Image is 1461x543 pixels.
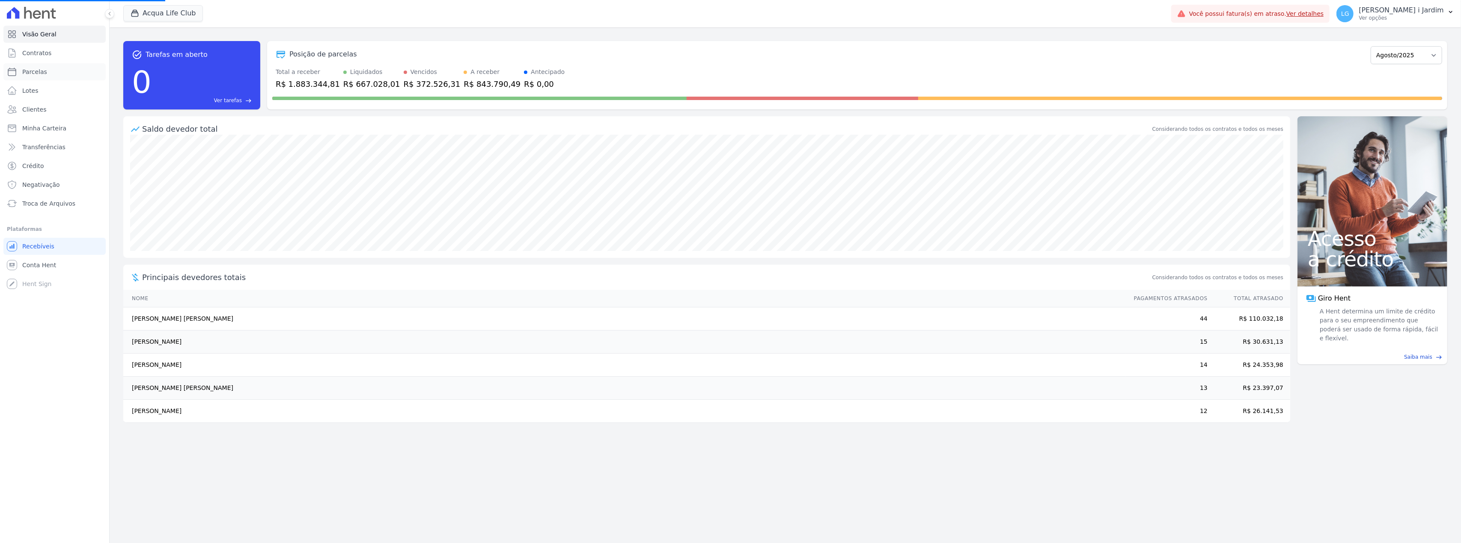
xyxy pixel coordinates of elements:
[123,400,1126,423] td: [PERSON_NAME]
[3,120,106,137] a: Minha Carteira
[411,68,437,77] div: Vencidos
[531,68,565,77] div: Antecipado
[276,78,340,90] div: R$ 1.883.344,81
[22,143,65,151] span: Transferências
[276,68,340,77] div: Total a receber
[3,82,106,99] a: Lotes
[1341,11,1349,17] span: LG
[1359,6,1444,15] p: [PERSON_NAME] i Jardim
[464,78,521,90] div: R$ 843.790,49
[245,97,252,104] span: east
[1208,400,1290,423] td: R$ 26.141,53
[22,86,39,95] span: Lotes
[1436,354,1442,360] span: east
[22,242,54,251] span: Recebíveis
[1318,307,1439,343] span: A Hent determina um limite de crédito para o seu empreendimento que poderá ser usado de forma ráp...
[123,5,203,21] button: Acqua Life Club
[1308,228,1437,249] span: Acesso
[1303,353,1442,361] a: Saiba mais east
[22,261,56,269] span: Conta Hent
[1404,353,1432,361] span: Saiba mais
[1126,290,1208,307] th: Pagamentos Atrasados
[1330,2,1461,26] button: LG [PERSON_NAME] i Jardim Ver opções
[1126,331,1208,354] td: 15
[214,97,242,104] span: Ver tarefas
[142,271,1151,283] span: Principais devedores totais
[3,176,106,193] a: Negativação
[3,63,106,80] a: Parcelas
[1208,307,1290,331] td: R$ 110.032,18
[1359,15,1444,21] p: Ver opções
[132,60,152,104] div: 0
[142,123,1151,135] div: Saldo devedor total
[22,49,51,57] span: Contratos
[3,195,106,212] a: Troca de Arquivos
[404,78,461,90] div: R$ 372.526,31
[1208,377,1290,400] td: R$ 23.397,07
[22,68,47,76] span: Parcelas
[123,290,1126,307] th: Nome
[1208,354,1290,377] td: R$ 24.353,98
[350,68,383,77] div: Liquidados
[1308,249,1437,269] span: a crédito
[1126,354,1208,377] td: 14
[3,257,106,274] a: Conta Hent
[22,199,75,208] span: Troca de Arquivos
[1126,400,1208,423] td: 12
[343,78,400,90] div: R$ 667.028,01
[524,78,565,90] div: R$ 0,00
[155,97,252,104] a: Ver tarefas east
[1208,290,1290,307] th: Total Atrasado
[1208,331,1290,354] td: R$ 30.631,13
[1152,125,1283,133] div: Considerando todos os contratos e todos os meses
[22,180,60,189] span: Negativação
[22,124,66,133] span: Minha Carteira
[1286,10,1324,17] a: Ver detalhes
[123,354,1126,377] td: [PERSON_NAME]
[3,44,106,62] a: Contratos
[22,30,57,38] span: Visão Geral
[22,162,44,170] span: Crédito
[1152,274,1283,281] span: Considerando todos os contratos e todos os meses
[3,26,106,43] a: Visão Geral
[132,50,142,60] span: task_alt
[1126,307,1208,331] td: 44
[123,331,1126,354] td: [PERSON_NAME]
[1126,377,1208,400] td: 13
[22,105,46,114] span: Clientes
[1189,9,1324,18] span: Você possui fatura(s) em atraso.
[289,49,357,59] div: Posição de parcelas
[123,307,1126,331] td: [PERSON_NAME] [PERSON_NAME]
[1318,293,1351,304] span: Giro Hent
[3,238,106,255] a: Recebíveis
[3,101,106,118] a: Clientes
[470,68,500,77] div: A receber
[146,50,208,60] span: Tarefas em aberto
[3,139,106,156] a: Transferências
[123,377,1126,400] td: [PERSON_NAME] [PERSON_NAME]
[3,157,106,174] a: Crédito
[7,224,102,234] div: Plataformas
